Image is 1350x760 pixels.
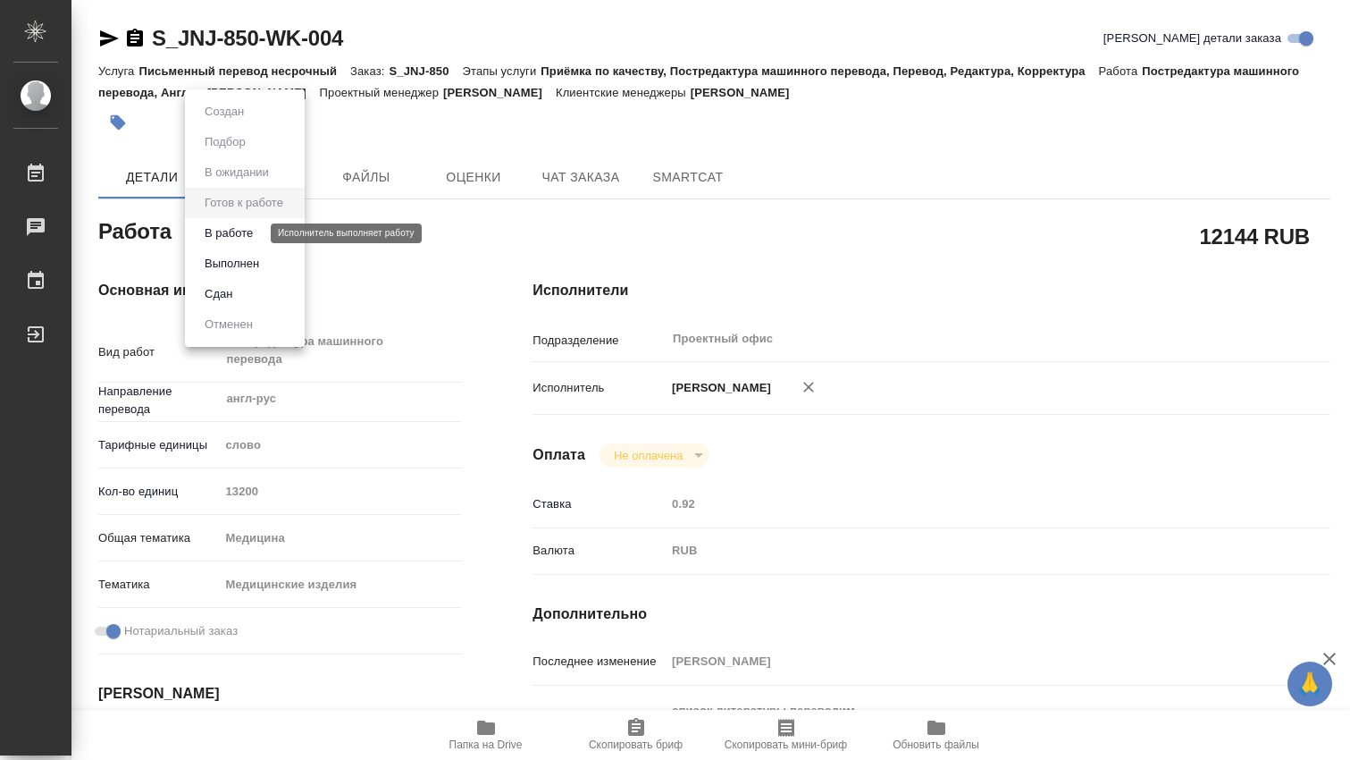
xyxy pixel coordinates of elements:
button: В работе [199,224,258,243]
button: Готов к работе [199,193,289,213]
button: Выполнен [199,254,264,274]
button: Создан [199,102,249,122]
button: Отменен [199,315,258,334]
button: В ожидании [199,163,274,182]
button: Сдан [199,284,238,304]
button: Подбор [199,132,251,152]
